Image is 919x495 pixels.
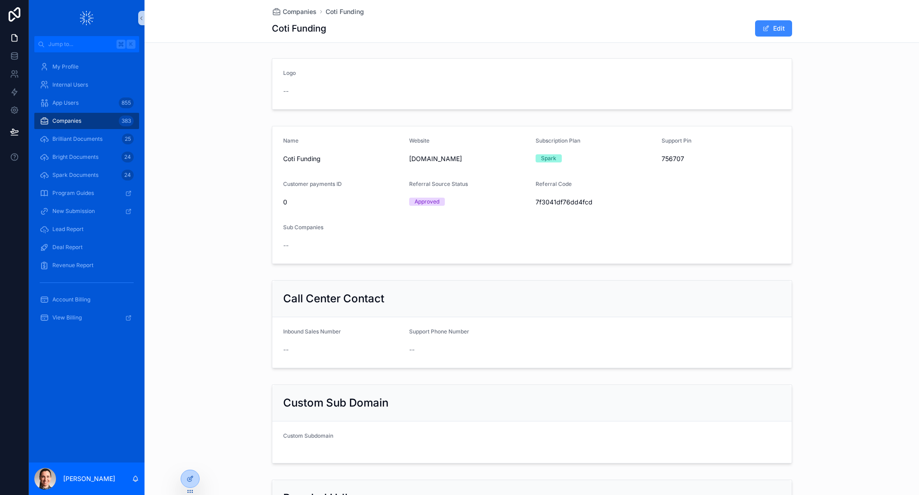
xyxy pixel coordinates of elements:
span: Coti Funding [283,154,402,163]
span: 756707 [662,154,781,163]
span: -- [409,345,415,354]
a: Bright Documents24 [34,149,139,165]
a: Lead Report [34,221,139,237]
div: 383 [119,116,134,126]
span: Inbound Sales Number [283,328,341,335]
a: Brilliant Documents25 [34,131,139,147]
a: Deal Report [34,239,139,255]
span: Website [409,137,429,144]
a: New Submission [34,203,139,219]
span: App Users [52,99,79,106]
button: Jump to...K [34,36,139,52]
span: Custom Subdomain [283,432,333,439]
span: -- [283,241,289,250]
span: Logo [283,69,296,76]
span: K [127,41,135,48]
div: Approved [415,198,439,206]
span: [DOMAIN_NAME] [409,154,528,163]
a: Coti Funding [326,7,364,16]
span: Program Guides [52,190,94,197]
h2: Call Center Contact [283,291,384,306]
p: [PERSON_NAME] [63,474,115,483]
a: Program Guides [34,185,139,201]
a: Revenue Report [34,257,139,273]
a: Internal Users [34,77,139,93]
a: App Users855 [34,95,139,111]
div: Spark [541,154,556,162]
div: 855 [119,97,134,108]
span: Internal Users [52,81,88,88]
span: View Billing [52,314,82,321]
div: 25 [122,134,134,144]
span: Spark Documents [52,171,98,179]
span: Sub Companies [283,224,323,231]
span: Customer payments ID [283,180,342,187]
span: Companies [52,117,81,125]
a: Companies [272,7,317,16]
span: Referral Code [536,180,572,187]
span: Companies [283,7,317,16]
span: -- [283,345,289,354]
span: New Submission [52,208,95,215]
span: Name [283,137,299,144]
span: Referral Source Status [409,180,468,187]
a: Companies383 [34,113,139,129]
a: Account Billing [34,291,139,308]
a: My Profile [34,59,139,75]
h1: Coti Funding [272,22,326,35]
div: 24 [121,170,134,180]
span: Deal Report [52,244,83,251]
button: Edit [755,20,792,37]
h2: Custom Sub Domain [283,396,388,410]
span: Lead Report [52,226,84,233]
span: -- [283,87,289,96]
div: scrollable content [29,52,145,338]
span: Subscription Plan [536,137,580,144]
span: My Profile [52,63,79,70]
span: Account Billing [52,296,90,303]
img: App logo [80,11,93,25]
span: Brilliant Documents [52,135,103,143]
span: Support Phone Number [409,328,469,335]
span: Bright Documents [52,153,98,161]
span: Jump to... [48,41,113,48]
span: 0 [283,198,402,207]
a: Spark Documents24 [34,167,139,183]
span: Revenue Report [52,262,93,269]
span: 7f3041df76dd4fcd [536,198,655,207]
div: 24 [121,152,134,162]
a: View Billing [34,310,139,326]
span: Support Pin [662,137,691,144]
